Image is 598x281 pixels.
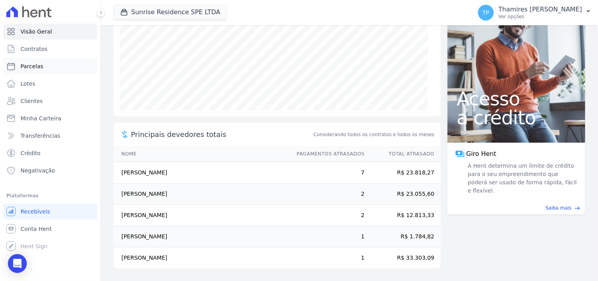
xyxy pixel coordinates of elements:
td: R$ 12.813,33 [365,205,441,226]
a: Saiba mais east [452,204,581,212]
a: Contratos [3,41,97,57]
span: Considerando todos os contratos e todos os meses [314,131,434,138]
a: Crédito [3,145,97,161]
span: Clientes [20,97,43,105]
span: a crédito [457,108,576,127]
a: Conta Hent [3,221,97,237]
td: [PERSON_NAME] [114,247,289,269]
th: Pagamentos Atrasados [289,146,365,162]
span: east [575,205,581,211]
span: Saiba mais [546,204,572,212]
span: Principais devedores totais [131,129,312,140]
a: Clientes [3,93,97,109]
button: Sunrise Residence SPE LTDA [114,5,227,20]
button: TP Thamires [PERSON_NAME] Ver opções [472,2,598,24]
a: Parcelas [3,58,97,74]
th: Nome [114,146,289,162]
div: Open Intercom Messenger [8,254,27,273]
td: [PERSON_NAME] [114,226,289,247]
td: R$ 33.303,09 [365,247,441,269]
span: Acesso [457,89,576,108]
p: Ver opções [499,13,582,20]
a: Lotes [3,76,97,92]
td: 2 [289,184,365,205]
span: Lotes [20,80,35,88]
td: [PERSON_NAME] [114,184,289,205]
span: Recebíveis [20,208,50,215]
span: A Hent determina um limite de crédito para o seu empreendimento que poderá ser usado de forma ráp... [466,162,578,195]
td: 7 [289,162,365,184]
span: Contratos [20,45,47,53]
td: [PERSON_NAME] [114,205,289,226]
td: 2 [289,205,365,226]
span: Crédito [20,149,41,157]
span: Visão Geral [20,28,52,36]
div: Plataformas [6,191,94,200]
span: Transferências [20,132,60,140]
a: Visão Geral [3,24,97,39]
td: 1 [289,247,365,269]
td: R$ 23.055,60 [365,184,441,205]
a: Recebíveis [3,204,97,219]
span: Conta Hent [20,225,52,233]
td: 1 [289,226,365,247]
a: Transferências [3,128,97,144]
span: Parcelas [20,62,43,70]
td: R$ 1.784,82 [365,226,441,247]
th: Total Atrasado [365,146,441,162]
a: Minha Carteira [3,111,97,126]
span: Minha Carteira [20,114,61,122]
a: Negativação [3,163,97,178]
p: Thamires [PERSON_NAME] [499,6,582,13]
span: TP [482,10,489,15]
span: Giro Hent [466,149,496,159]
td: [PERSON_NAME] [114,162,289,184]
td: R$ 23.818,27 [365,162,441,184]
span: Negativação [20,167,55,174]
